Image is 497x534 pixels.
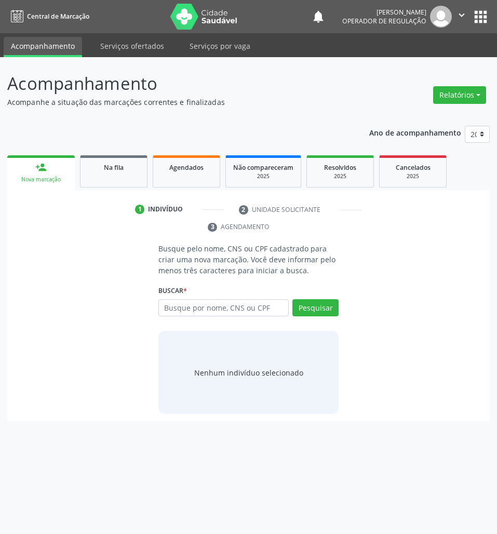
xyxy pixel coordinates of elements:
[158,243,339,276] p: Busque pelo nome, CNS ou CPF cadastrado para criar uma nova marcação. Você deve informar pelo men...
[452,6,472,28] button: 
[430,6,452,28] img: img
[311,9,326,24] button: notifications
[182,37,258,55] a: Serviços por vaga
[387,172,439,180] div: 2025
[314,172,366,180] div: 2025
[396,163,431,172] span: Cancelados
[342,17,426,25] span: Operador de regulação
[104,163,124,172] span: Na fila
[233,163,293,172] span: Não compareceram
[342,8,426,17] div: [PERSON_NAME]
[158,299,289,317] input: Busque por nome, CNS ou CPF
[194,367,303,378] div: Nenhum indivíduo selecionado
[158,283,187,299] label: Buscar
[233,172,293,180] div: 2025
[4,37,82,57] a: Acompanhamento
[7,97,345,108] p: Acompanhe a situação das marcações correntes e finalizadas
[27,12,89,21] span: Central de Marcação
[148,205,183,214] div: Indivíduo
[135,205,144,214] div: 1
[456,9,467,21] i: 
[369,126,461,139] p: Ano de acompanhamento
[324,163,356,172] span: Resolvidos
[93,37,171,55] a: Serviços ofertados
[472,8,490,26] button: apps
[7,71,345,97] p: Acompanhamento
[292,299,339,317] button: Pesquisar
[7,8,89,25] a: Central de Marcação
[15,176,68,183] div: Nova marcação
[35,162,47,173] div: person_add
[169,163,204,172] span: Agendados
[433,86,486,104] button: Relatórios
